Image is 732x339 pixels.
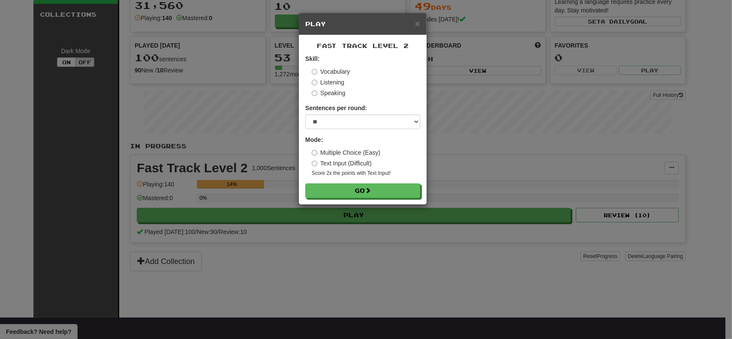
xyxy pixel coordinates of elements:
label: Text Input (Difficult) [312,159,372,168]
span: Fast Track Level 2 [317,42,409,49]
span: × [415,18,420,28]
label: Sentences per round: [305,104,367,112]
strong: Mode: [305,136,323,143]
input: Listening [312,80,317,85]
button: Go [305,183,420,198]
input: Speaking [312,90,317,96]
label: Speaking [312,89,345,97]
input: Text Input (Difficult) [312,161,317,166]
label: Multiple Choice (Easy) [312,148,380,157]
small: Score 2x the points with Text Input ! [312,170,420,177]
label: Vocabulary [312,67,350,76]
h5: Play [305,20,420,28]
input: Vocabulary [312,69,317,75]
button: Close [415,19,420,28]
strong: Skill: [305,55,319,62]
input: Multiple Choice (Easy) [312,150,317,156]
label: Listening [312,78,344,87]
